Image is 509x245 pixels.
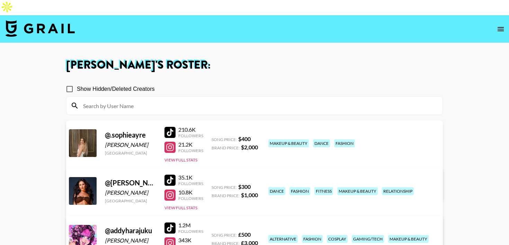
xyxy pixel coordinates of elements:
div: cosplay [327,235,348,243]
div: Followers [178,148,203,153]
div: @ addyharajuku [105,226,156,235]
div: 1.2M [178,222,203,229]
span: Song Price: [212,137,237,142]
div: fashion [302,235,323,243]
div: Followers [178,133,203,138]
div: makeup & beauty [337,187,378,195]
div: 10.8K [178,189,203,196]
span: Show Hidden/Deleted Creators [77,85,155,93]
div: Followers [178,196,203,201]
div: Followers [178,181,203,186]
div: fashion [334,139,355,147]
div: [GEOGRAPHIC_DATA] [105,198,156,203]
h1: [PERSON_NAME] 's Roster: [66,60,443,71]
div: 35.1K [178,174,203,181]
div: 21.2K [178,141,203,148]
div: Followers [178,229,203,234]
div: [PERSON_NAME] [105,141,156,148]
div: [PERSON_NAME] [105,189,156,196]
span: Brand Price: [212,193,240,198]
div: makeup & beauty [268,139,309,147]
strong: $ 1,000 [241,192,258,198]
img: Grail Talent [6,20,75,37]
button: View Full Stats [164,157,197,163]
strong: £ 500 [238,231,251,238]
button: open drawer [494,22,508,36]
div: gaming/tech [352,235,384,243]
span: Song Price: [212,233,237,238]
div: [GEOGRAPHIC_DATA] [105,150,156,156]
strong: $ 300 [238,183,251,190]
div: @ .sophieayre [105,131,156,139]
div: fitness [314,187,333,195]
div: relationship [382,187,414,195]
input: Search by User Name [79,100,438,111]
div: 343K [178,237,203,244]
strong: $ 2,000 [241,144,258,150]
div: @ [PERSON_NAME] [105,178,156,187]
div: dance [313,139,330,147]
div: [PERSON_NAME] [105,237,156,244]
strong: $ 400 [238,135,251,142]
span: Brand Price: [212,145,240,150]
div: 210.6K [178,126,203,133]
button: View Full Stats [164,205,197,210]
div: fashion [289,187,310,195]
div: dance [268,187,285,195]
div: alternative [268,235,298,243]
div: makeup & beauty [388,235,429,243]
span: Song Price: [212,185,237,190]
